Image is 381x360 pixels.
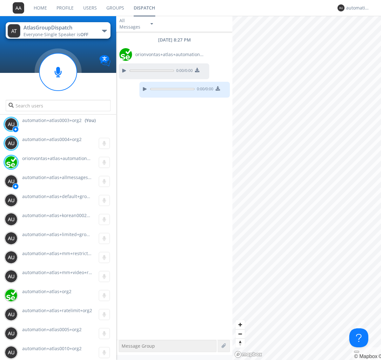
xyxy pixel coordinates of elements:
[22,212,99,218] span: automation+atlas+korean0002+org2
[23,24,95,31] div: AtlasGroupDispatch
[22,326,82,332] span: automation+atlas0005+org2
[23,31,95,38] div: Everyone ·
[22,345,82,351] span: automation+atlas0010+org2
[22,288,71,294] span: automation+atlas+org2
[22,269,119,275] span: automation+atlas+mm+video+restricted+org2
[22,174,111,180] span: automation+atlas+allmessages+org2+new
[5,289,17,302] img: 416df68e558d44378204aed28a8ce244
[5,308,17,321] img: 373638.png
[85,117,96,124] div: (You)
[338,4,344,11] img: 373638.png
[236,338,245,348] button: Reset bearing to north
[13,2,24,14] img: 373638.png
[119,48,132,61] img: 29d36aed6fa347d5a1537e7736e6aa13
[6,22,110,39] button: AtlasGroupDispatchEveryone·Single Speaker isOFF
[236,329,245,338] button: Zoom out
[195,86,213,93] span: 0:00 / 0:00
[354,354,377,359] a: Mapbox
[5,213,17,226] img: 373638.png
[44,31,88,37] span: Single Speaker is
[5,137,17,150] img: 373638.png
[22,307,92,313] span: automation+atlas+ratelimit+org2
[354,351,359,353] button: Toggle attribution
[5,194,17,207] img: 373638.png
[22,117,82,124] span: automation+atlas0003+org2
[99,55,110,66] img: Translation enabled
[5,251,17,264] img: 373638.png
[349,328,368,347] iframe: Toggle Customer Support
[150,23,153,25] img: caret-down-sm.svg
[195,68,199,72] img: download media button
[22,250,105,256] span: automation+atlas+mm+restricted+org2
[22,155,99,161] span: orionvontas+atlas+automation+org2
[119,17,145,30] div: All Messages
[22,231,106,237] span: automation+atlas+limited+groups+org2
[6,100,110,111] input: Search users
[22,193,104,199] span: automation+atlas+default+group+org2
[234,351,262,358] a: Mapbox logo
[116,37,232,43] div: [DATE] 8:27 PM
[5,175,17,188] img: 373638.png
[5,232,17,245] img: 373638.png
[5,156,17,169] img: 29d36aed6fa347d5a1537e7736e6aa13
[80,31,88,37] span: OFF
[5,346,17,359] img: 373638.png
[346,5,370,11] div: automation+atlas0003+org2
[174,68,193,75] span: 0:00 / 0:00
[5,270,17,283] img: 373638.png
[22,136,82,142] span: automation+atlas0004+org2
[216,86,220,91] img: download media button
[135,51,205,58] span: orionvontas+atlas+automation+org2
[5,327,17,340] img: 373638.png
[236,320,245,329] button: Zoom in
[8,24,20,38] img: 373638.png
[5,118,17,131] img: 373638.png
